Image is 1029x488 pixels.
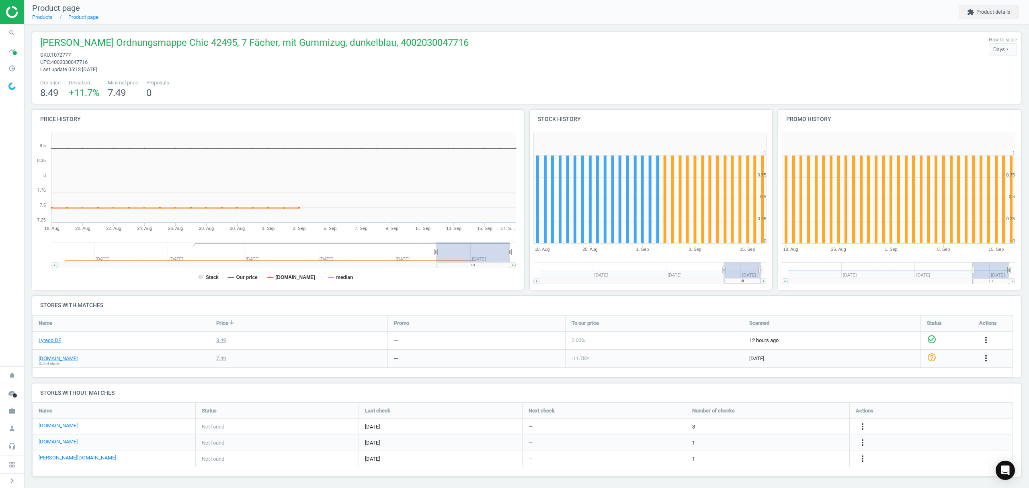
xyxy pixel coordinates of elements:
[4,43,20,58] i: timeline
[937,247,950,252] tspan: 8. Sep
[39,407,52,414] span: Name
[39,422,78,429] a: [DOMAIN_NAME]
[336,275,353,280] tspan: median
[927,334,937,344] i: check_circle_outline
[69,79,100,86] span: Deviation
[40,59,51,65] span: upc :
[529,439,533,447] span: —
[760,194,766,199] text: 0.5
[39,320,52,327] span: Name
[4,421,20,436] i: person
[51,59,88,65] span: 4002030047716
[202,407,217,414] span: Status
[365,455,516,463] span: [DATE]
[68,14,98,20] a: Product page
[37,158,46,163] text: 8.25
[477,226,492,231] tspan: 15. Sep
[530,110,773,129] h4: Stock history
[4,439,20,454] i: headset_mic
[572,320,599,327] span: To our price
[146,79,169,86] span: Proposals
[885,247,898,252] tspan: 1. Sep
[137,226,152,231] tspan: 24. Aug
[831,247,846,252] tspan: 25. Aug
[858,422,867,431] i: more_vert
[69,87,100,98] span: +11.7 %
[32,383,1021,402] h4: Stores without matches
[764,238,766,243] text: 0
[2,476,22,486] button: chevron_right
[40,203,46,207] text: 7.5
[783,247,798,252] tspan: 18. Aug
[394,355,398,362] div: —
[858,438,867,447] i: more_vert
[43,173,46,178] text: 8
[572,337,585,343] span: 0.00 %
[927,320,942,327] span: Status
[858,454,867,464] button: more_vert
[216,337,226,344] div: 8.49
[40,36,469,51] span: [PERSON_NAME] Ordnungsmappe Chic 42495, 7 Fächer, mit Gummizug, dunkelblau, 4002030047716
[500,226,515,231] tspan: 17. S…
[4,368,20,383] i: notifications
[415,226,430,231] tspan: 11. Sep
[108,79,138,86] span: Minimal price
[1013,150,1015,155] text: 1
[44,226,59,231] tspan: 18. Aug
[692,439,695,447] span: 1
[778,110,1021,129] h4: Promo history
[293,226,306,231] tspan: 3. Sep
[764,150,766,155] text: 1
[981,353,991,363] i: more_vert
[758,216,766,221] text: 0.25
[202,439,224,447] span: Not found
[202,455,224,463] span: Not found
[365,407,390,414] span: Last check
[4,61,20,76] i: pie_chart_outlined
[981,335,991,346] button: more_vert
[39,355,78,362] a: [DOMAIN_NAME]
[39,337,61,344] a: Lyreco DE
[40,66,97,72] span: Last update 05:13 [DATE]
[275,275,315,280] tspan: [DOMAIN_NAME]
[749,320,769,327] span: Scanned
[228,319,235,326] i: arrow_downward
[692,455,695,463] span: 1
[32,296,1021,315] h4: Stores with matches
[40,87,58,98] span: 8.49
[355,226,367,231] tspan: 7. Sep
[927,353,937,362] i: help_outline
[365,439,516,447] span: [DATE]
[394,337,398,344] div: —
[758,172,766,177] text: 0.75
[40,52,51,58] span: sku :
[199,226,214,231] tspan: 28. Aug
[230,226,245,231] tspan: 30. Aug
[996,461,1015,480] div: Open Intercom Messenger
[236,275,258,280] tspan: Our price
[7,476,17,486] i: chevron_right
[108,87,126,98] span: 7.49
[689,247,701,252] tspan: 8. Sep
[446,226,461,231] tspan: 13. Sep
[32,14,53,20] a: Products
[529,423,533,431] span: —
[4,25,20,41] i: search
[535,247,549,252] tspan: 18. Aug
[39,454,116,461] a: [PERSON_NAME][DOMAIN_NAME]
[75,226,90,231] tspan: 20. Aug
[981,353,991,364] button: more_vert
[4,385,20,401] i: cloud_done
[394,320,409,327] span: Promo
[740,247,755,252] tspan: 15. Sep
[749,355,914,362] span: [DATE]
[365,423,516,431] span: [DATE]
[146,87,152,98] span: 0
[40,79,61,86] span: Our price
[37,217,46,222] text: 7.25
[216,320,228,327] span: Price
[749,337,914,344] span: 12 hours ago
[856,407,873,414] span: Actions
[959,5,1019,19] button: extensionProduct details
